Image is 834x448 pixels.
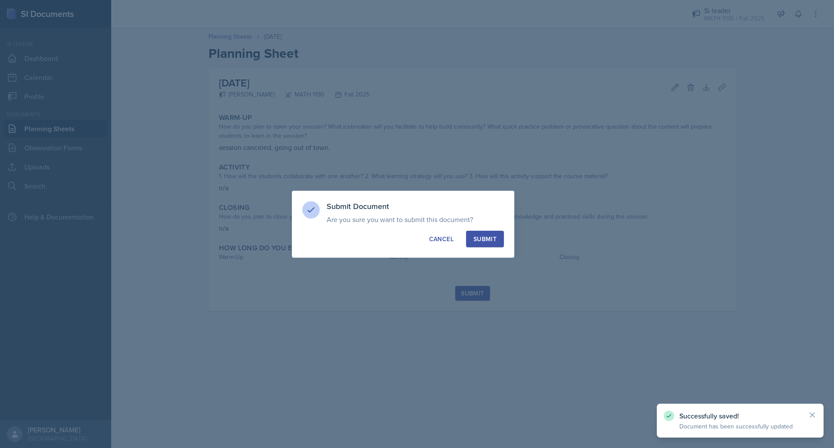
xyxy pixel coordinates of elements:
[679,411,801,420] p: Successfully saved!
[466,231,504,247] button: Submit
[679,422,801,431] p: Document has been successfully updated
[327,201,504,212] h3: Submit Document
[473,235,496,243] div: Submit
[429,235,453,243] div: Cancel
[422,231,461,247] button: Cancel
[327,215,504,224] p: Are you sure you want to submit this document?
